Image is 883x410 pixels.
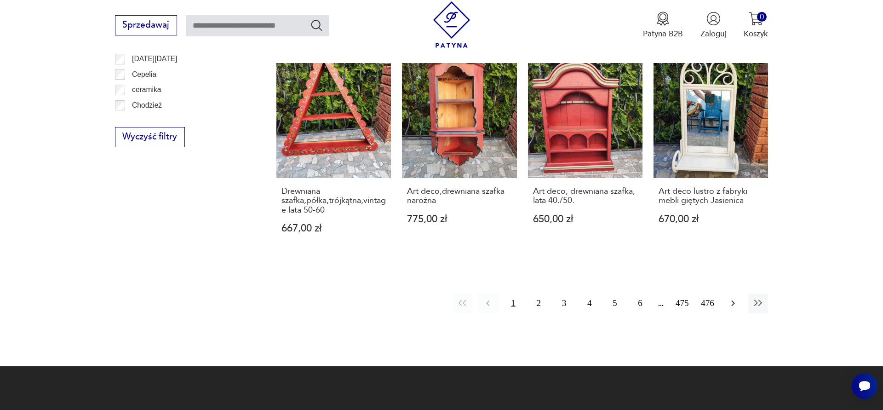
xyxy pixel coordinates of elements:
a: Art deco,drewniana szafka narożnaArt deco,drewniana szafka narożna775,00 zł [402,63,516,255]
p: 650,00 zł [533,214,638,224]
img: Ikona medalu [656,12,670,26]
p: 670,00 zł [659,214,763,224]
div: 0 [757,12,767,22]
h3: Art deco lustro z fabryki mebli giętych Jasienica [659,187,763,206]
p: Koszyk [744,29,768,39]
p: Ćmielów [132,115,160,127]
button: 3 [554,294,574,313]
h3: Drewniana szafka,półka,trójkątna,vintage lata 50-60 [281,187,386,215]
button: Zaloguj [700,12,726,39]
p: Chodzież [132,99,162,111]
button: 0Koszyk [744,12,768,39]
img: Ikonka użytkownika [706,12,721,26]
a: Drewniana szafka,półka,trójkątna,vintage lata 50-60Drewniana szafka,półka,trójkątna,vintage lata ... [276,63,391,255]
a: Art deco, drewniana szafka, lata 40./50.Art deco, drewniana szafka, lata 40./50.650,00 zł [528,63,642,255]
button: 4 [579,294,599,313]
p: [DATE][DATE] [132,53,177,65]
p: 667,00 zł [281,224,386,233]
button: 5 [605,294,625,313]
button: 476 [698,294,717,313]
h3: Art deco,drewniana szafka narożna [407,187,512,206]
p: 775,00 zł [407,214,512,224]
button: 6 [630,294,650,313]
button: 2 [529,294,549,313]
a: Art deco lustro z fabryki mebli giętych JasienicaArt deco lustro z fabryki mebli giętych Jasienic... [654,63,768,255]
button: Wyczyść filtry [115,127,185,147]
p: Patyna B2B [643,29,683,39]
button: Patyna B2B [643,12,683,39]
p: ceramika [132,84,161,96]
p: Cepelia [132,69,156,81]
img: Ikona koszyka [749,12,763,26]
button: Szukaj [310,18,323,32]
img: Patyna - sklep z meblami i dekoracjami vintage [429,1,475,48]
a: Sprzedawaj [115,22,177,29]
iframe: Smartsupp widget button [852,373,877,399]
a: Ikona medaluPatyna B2B [643,12,683,39]
h3: Art deco, drewniana szafka, lata 40./50. [533,187,638,206]
p: Zaloguj [700,29,726,39]
button: 475 [672,294,692,313]
button: 1 [504,294,523,313]
button: Sprzedawaj [115,15,177,35]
